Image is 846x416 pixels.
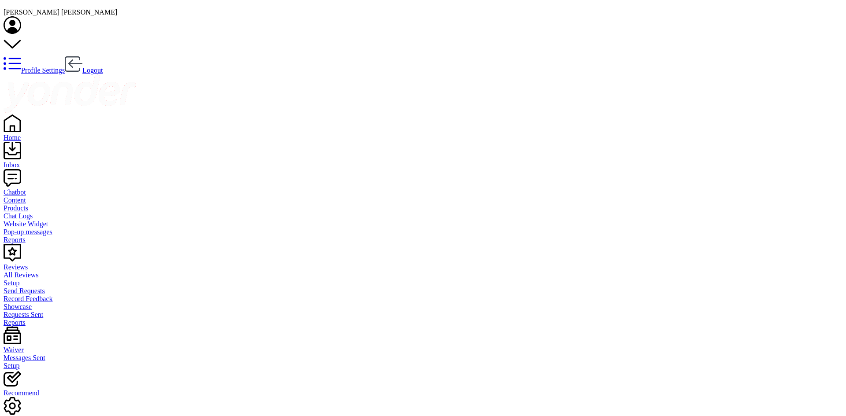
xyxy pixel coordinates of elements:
div: Reviews [4,263,842,271]
div: Recommend [4,389,842,397]
a: Pop-up messages [4,228,842,236]
a: Requests Sent [4,311,842,319]
a: Inbox [4,153,842,169]
a: Reports [4,319,842,327]
a: Waiver [4,338,842,354]
a: All Reviews [4,271,842,279]
a: Chat Logs [4,212,842,220]
div: Home [4,134,842,142]
div: Chatbot [4,188,842,196]
a: Showcase [4,303,842,311]
a: Logout [65,66,103,74]
a: Send Requests [4,287,842,295]
a: Setup [4,362,842,370]
a: Chatbot [4,180,842,196]
a: Record Feedback [4,295,842,303]
a: Products [4,204,842,212]
a: Home [4,126,842,142]
a: Content [4,196,842,204]
a: Setup [4,279,842,287]
a: Reports [4,236,842,244]
a: Recommend [4,381,842,397]
a: Reviews [4,255,842,271]
div: Inbox [4,161,842,169]
a: Website Widget [4,220,842,228]
a: Messages Sent [4,354,842,362]
div: [PERSON_NAME] [PERSON_NAME] [4,8,842,16]
div: Waiver [4,346,842,354]
a: Profile Settings [4,66,65,74]
img: yonder-white-logo.png [4,74,136,113]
